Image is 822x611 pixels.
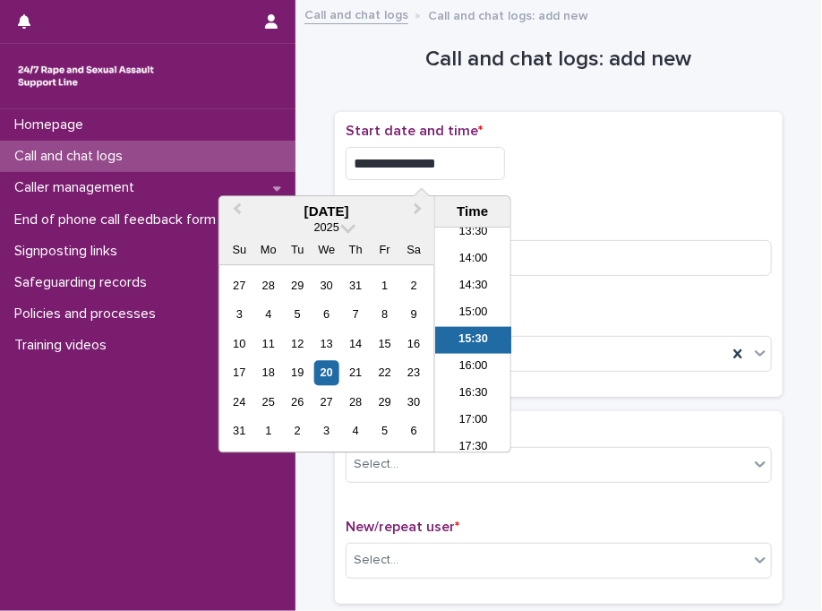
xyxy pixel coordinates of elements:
[7,243,132,260] p: Signposting links
[428,4,588,24] p: Call and chat logs: add new
[402,303,426,327] div: Choose Saturday, August 9th, 2025
[372,238,397,262] div: Fr
[256,273,280,297] div: Choose Monday, July 28th, 2025
[314,331,338,356] div: Choose Wednesday, August 13th, 2025
[256,331,280,356] div: Choose Monday, August 11th, 2025
[227,238,252,262] div: Su
[227,303,252,327] div: Choose Sunday, August 3rd, 2025
[344,273,368,297] div: Choose Thursday, July 31st, 2025
[256,419,280,443] div: Choose Monday, September 1st, 2025
[402,238,426,262] div: Sa
[227,331,252,356] div: Choose Sunday, August 10th, 2025
[7,211,230,228] p: End of phone call feedback form
[344,419,368,443] div: Choose Thursday, September 4th, 2025
[7,337,121,354] p: Training videos
[314,390,338,414] div: Choose Wednesday, August 27th, 2025
[344,238,368,262] div: Th
[219,203,434,219] div: [DATE]
[7,305,170,323] p: Policies and processes
[227,273,252,297] div: Choose Sunday, July 27th, 2025
[435,273,511,300] li: 14:30
[256,390,280,414] div: Choose Monday, August 25th, 2025
[7,274,161,291] p: Safeguarding records
[7,148,137,165] p: Call and chat logs
[304,4,408,24] a: Call and chat logs
[227,361,252,385] div: Choose Sunday, August 17th, 2025
[435,381,511,408] li: 16:30
[372,419,397,443] div: Choose Friday, September 5th, 2025
[402,361,426,385] div: Choose Saturday, August 23rd, 2025
[286,273,310,297] div: Choose Tuesday, July 29th, 2025
[402,273,426,297] div: Choose Saturday, August 2nd, 2025
[314,221,339,235] span: 2025
[335,47,783,73] h1: Call and chat logs: add new
[440,203,506,219] div: Time
[372,331,397,356] div: Choose Friday, August 15th, 2025
[402,331,426,356] div: Choose Saturday, August 16th, 2025
[256,361,280,385] div: Choose Monday, August 18th, 2025
[435,435,511,461] li: 17:30
[227,419,252,443] div: Choose Sunday, August 31st, 2025
[344,361,368,385] div: Choose Thursday, August 21st, 2025
[435,219,511,246] li: 13:30
[346,124,483,138] span: Start date and time
[286,303,310,327] div: Choose Tuesday, August 5th, 2025
[372,390,397,414] div: Choose Friday, August 29th, 2025
[372,303,397,327] div: Choose Friday, August 8th, 2025
[225,271,428,446] div: month 2025-08
[14,58,158,94] img: rhQMoQhaT3yELyF149Cw
[256,303,280,327] div: Choose Monday, August 4th, 2025
[435,300,511,327] li: 15:00
[402,390,426,414] div: Choose Saturday, August 30th, 2025
[286,238,310,262] div: Tu
[372,273,397,297] div: Choose Friday, August 1st, 2025
[221,198,250,227] button: Previous Month
[7,116,98,133] p: Homepage
[435,354,511,381] li: 16:00
[286,390,310,414] div: Choose Tuesday, August 26th, 2025
[286,331,310,356] div: Choose Tuesday, August 12th, 2025
[7,179,149,196] p: Caller management
[435,246,511,273] li: 14:00
[227,390,252,414] div: Choose Sunday, August 24th, 2025
[354,551,398,570] div: Select...
[314,361,338,385] div: Choose Wednesday, August 20th, 2025
[435,408,511,435] li: 17:00
[372,361,397,385] div: Choose Friday, August 22nd, 2025
[344,331,368,356] div: Choose Thursday, August 14th, 2025
[402,419,426,443] div: Choose Saturday, September 6th, 2025
[314,419,338,443] div: Choose Wednesday, September 3rd, 2025
[286,419,310,443] div: Choose Tuesday, September 2nd, 2025
[256,238,280,262] div: Mo
[314,303,338,327] div: Choose Wednesday, August 6th, 2025
[314,238,338,262] div: We
[354,455,398,474] div: Select...
[346,520,459,534] span: New/repeat user
[406,198,434,227] button: Next Month
[314,273,338,297] div: Choose Wednesday, July 30th, 2025
[435,327,511,354] li: 15:30
[344,303,368,327] div: Choose Thursday, August 7th, 2025
[344,390,368,414] div: Choose Thursday, August 28th, 2025
[286,361,310,385] div: Choose Tuesday, August 19th, 2025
